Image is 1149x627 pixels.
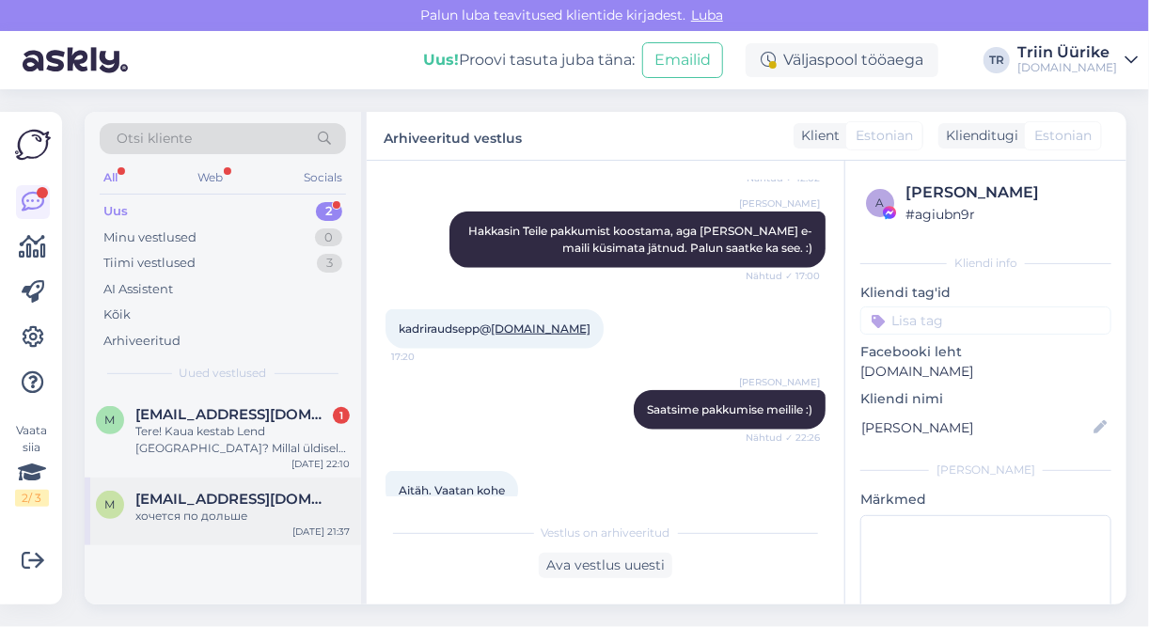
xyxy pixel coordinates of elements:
div: 0 [315,228,342,247]
span: Vestlus on arhiveeritud [542,525,670,541]
span: Hakkasin Teile pakkumist koostama, aga [PERSON_NAME] e-maili küsimata jätnud. Palun saatke ka see... [468,224,812,255]
img: Askly Logo [15,127,51,163]
div: Web [195,165,228,190]
div: [PERSON_NAME] [905,181,1106,204]
span: M [105,413,116,427]
div: 1 [333,407,350,424]
span: a [876,196,885,210]
span: Nähtud ✓ 17:00 [746,269,820,283]
div: 2 / 3 [15,490,49,507]
input: Lisa tag [860,306,1111,335]
span: Aitäh. Vaatan kohe [399,483,505,497]
div: [DATE] 21:37 [292,525,350,539]
div: Kliendi info [860,255,1111,272]
div: Proovi tasuta juba täna: [423,49,635,71]
span: 17:20 [391,350,462,364]
button: Emailid [642,42,723,78]
p: Märkmed [860,490,1111,509]
div: Arhiveeritud [103,332,181,351]
b: Uus! [423,51,459,69]
div: [DOMAIN_NAME] [1017,60,1117,75]
input: Lisa nimi [861,417,1090,438]
span: Otsi kliente [117,129,192,149]
div: Kõik [103,306,131,324]
div: Klient [794,126,840,146]
span: Estonian [856,126,913,146]
span: Luba [685,7,729,24]
div: Socials [300,165,346,190]
div: Tiimi vestlused [103,254,196,273]
span: Estonian [1034,126,1092,146]
p: Kliendi nimi [860,389,1111,409]
span: [PERSON_NAME] [739,196,820,211]
div: 2 [316,202,342,221]
div: Uus [103,202,128,221]
span: [PERSON_NAME] [739,375,820,389]
div: Minu vestlused [103,228,197,247]
div: Tere! Kaua kestab Lend [GEOGRAPHIC_DATA]? Millal üldiselt saabutakse sihtkohta? Reisi teisel päev... [135,423,350,457]
p: Facebooki leht [860,342,1111,362]
div: # agiubn9r [905,204,1106,225]
div: Triin Üürike [1017,45,1117,60]
a: [DOMAIN_NAME] [491,321,590,336]
span: Saatsime pakkumise meilile :) [647,402,812,416]
label: Arhiveeritud vestlus [384,123,522,149]
span: Markerikeik@gmail.com [135,406,331,423]
div: Ava vestlus uuesti [539,553,672,578]
div: 3 [317,254,342,273]
div: Väljaspool tööaega [746,43,938,77]
div: TR [984,47,1010,73]
p: Kliendi tag'id [860,283,1111,303]
span: m [105,497,116,511]
p: [DOMAIN_NAME] [860,362,1111,382]
span: kadriraudsepp@ [399,321,590,336]
div: хочется по дольше [135,508,350,525]
div: Klienditugi [938,126,1018,146]
div: AI Assistent [103,280,173,299]
a: Triin Üürike[DOMAIN_NAME] [1017,45,1138,75]
span: Uued vestlused [180,365,267,382]
div: Vaata siia [15,422,49,507]
div: All [100,165,121,190]
div: [PERSON_NAME] [860,462,1111,478]
span: markkron00@list.ru [135,491,331,508]
div: [DATE] 22:10 [291,457,350,471]
span: Nähtud ✓ 22:26 [746,431,820,445]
